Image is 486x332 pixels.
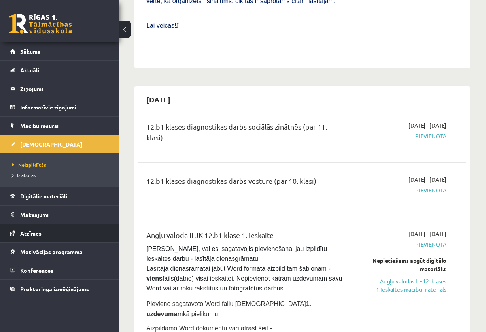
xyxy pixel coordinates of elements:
span: Aizpildāmo Word dokumentu vari atrast šeit - [146,325,272,332]
a: Informatīvie ziņojumi [10,98,109,116]
legend: Ziņojumi [20,79,109,98]
div: Nepieciešams apgūt digitālo materiālu: [354,257,446,273]
span: [PERSON_NAME], vai esi sagatavojis pievienošanai jau izpildītu ieskaites darbu - lasītāja dienasg... [146,245,344,292]
a: Maksājumi [10,206,109,224]
legend: Informatīvie ziņojumi [20,98,109,116]
span: Pievienota [354,186,446,194]
a: Rīgas 1. Tālmācības vidusskola [9,14,72,34]
div: Angļu valoda II JK 12.b1 klase 1. ieskaite [146,230,342,244]
a: Angļu valodas II - 12. klases 1.ieskaites mācību materiāls [354,277,446,294]
span: Proktoringa izmēģinājums [20,285,89,292]
span: [DATE] - [DATE] [408,175,446,184]
span: Konferences [20,267,53,274]
span: [DATE] - [DATE] [408,230,446,238]
span: [DATE] - [DATE] [408,121,446,130]
span: Sākums [20,48,40,55]
a: Mācību resursi [10,117,109,135]
a: Proktoringa izmēģinājums [10,280,109,298]
h2: [DATE] [138,90,178,109]
a: Izlabotās [12,172,111,179]
span: Pievienota [354,132,446,140]
a: Digitālie materiāli [10,187,109,205]
span: Lai veicās! [146,22,176,29]
span: Digitālie materiāli [20,192,67,200]
span: Motivācijas programma [20,248,83,255]
a: [DEMOGRAPHIC_DATA] [10,135,109,153]
span: Izlabotās [12,172,36,178]
strong: viens [146,275,163,282]
span: [DEMOGRAPHIC_DATA] [20,141,82,148]
div: 12.b1 klases diagnostikas darbs sociālās zinātnēs (par 11. klasi) [146,121,342,147]
legend: Maksājumi [20,206,109,224]
a: Ziņojumi [10,79,109,98]
a: Motivācijas programma [10,243,109,261]
span: J [176,22,179,29]
span: Pievieno sagatavoto Word failu [DEMOGRAPHIC_DATA] kā pielikumu. [146,300,311,317]
a: Konferences [10,261,109,279]
a: Sākums [10,42,109,60]
span: Pievienota [354,240,446,249]
span: Mācību resursi [20,122,59,129]
span: Aktuāli [20,66,39,74]
a: Atzīmes [10,224,109,242]
span: Atzīmes [20,230,42,237]
a: Aktuāli [10,61,109,79]
span: Neizpildītās [12,162,46,168]
a: Neizpildītās [12,161,111,168]
strong: 1. uzdevumam [146,300,311,317]
div: 12.b1 klases diagnostikas darbs vēsturē (par 10. klasi) [146,175,342,190]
